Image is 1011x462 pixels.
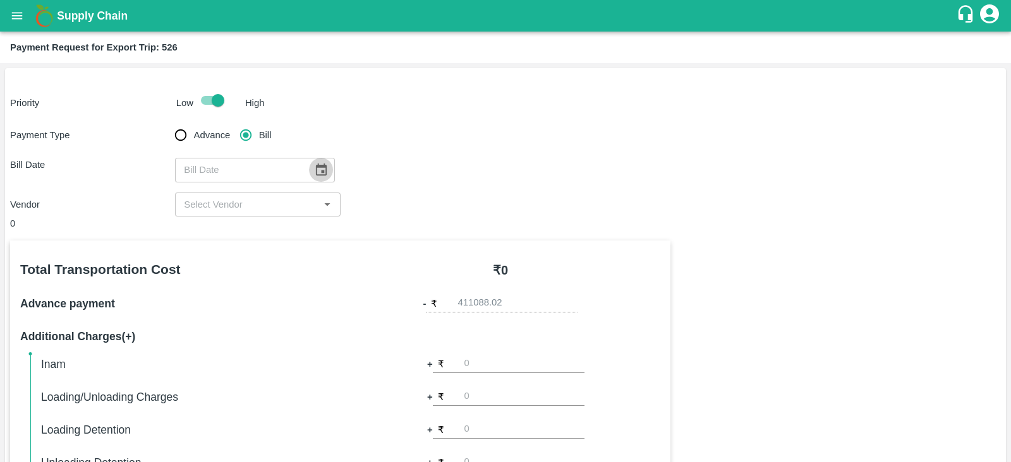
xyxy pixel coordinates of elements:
a: Supply Chain [57,7,956,25]
b: Supply Chain [57,9,128,22]
span: Advance [194,128,231,142]
p: ₹ [438,357,444,371]
input: 0 [464,422,584,439]
b: Advance payment [20,297,115,310]
button: Choose date [309,158,333,182]
button: Open [319,196,336,213]
p: Bill Date [10,158,175,172]
h6: Loading Detention [41,421,351,439]
input: 0 [464,356,584,373]
input: Bill Date [175,158,304,182]
button: open drawer [3,1,32,30]
p: Low [176,96,193,110]
b: - [423,297,427,311]
b: ₹ 0 [493,263,508,277]
div: 0 [10,216,670,230]
h6: Loading/Unloading Charges [41,388,351,406]
b: Payment Request for Export Trip: 526 [10,42,178,52]
img: logo [32,3,57,28]
p: High [245,96,265,110]
b: + [427,357,433,371]
p: Vendor [10,198,175,211]
b: + [427,423,433,437]
p: ₹ [438,390,444,404]
p: Priority [10,96,171,110]
p: Payment Type [10,128,175,142]
p: ₹ [431,297,437,311]
span: Bill [259,128,272,142]
b: + [427,390,433,404]
div: account of current user [978,3,1001,29]
input: 0 [457,295,578,312]
p: ₹ [438,423,444,437]
b: Total Transportation Cost [20,262,181,276]
b: Additional Charges(+) [20,330,135,343]
input: Select Vendor [179,196,315,213]
h6: Inam [41,355,351,373]
input: 0 [464,389,584,406]
div: customer-support [956,4,978,27]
